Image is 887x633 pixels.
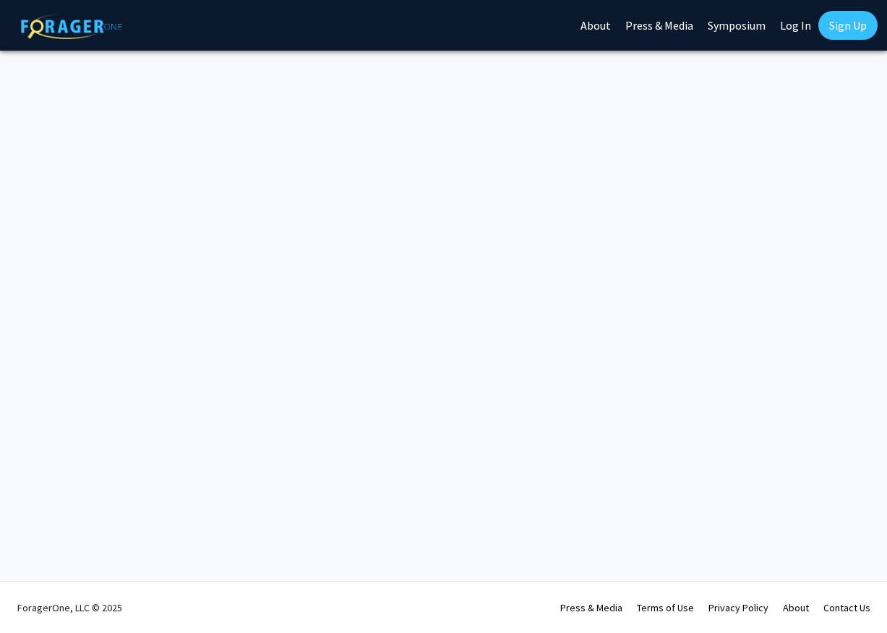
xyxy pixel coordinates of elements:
div: ForagerOne, LLC © 2025 [17,582,122,633]
a: About [783,601,809,614]
a: Sign Up [818,11,878,40]
a: Privacy Policy [708,601,768,614]
a: Contact Us [823,601,870,614]
img: ForagerOne Logo [21,14,122,39]
a: Press & Media [560,601,622,614]
a: Terms of Use [637,601,694,614]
